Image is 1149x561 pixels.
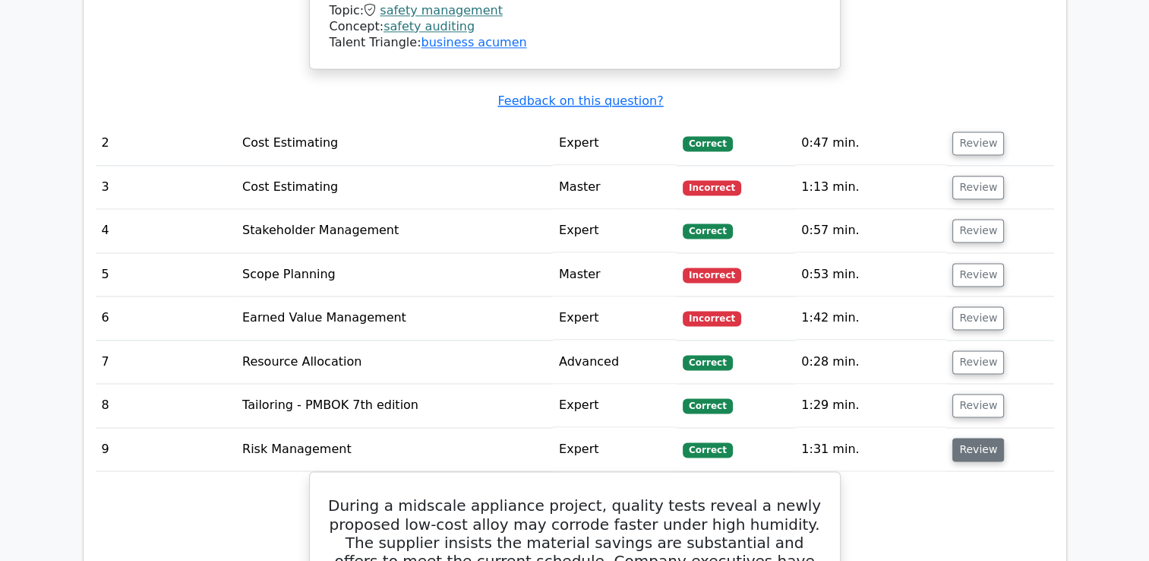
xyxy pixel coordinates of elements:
td: 1:13 min. [795,166,946,209]
div: Topic: [330,3,820,19]
td: 7 [96,341,236,384]
div: Concept: [330,19,820,35]
td: Expert [553,384,677,427]
button: Review [952,219,1004,242]
td: Expert [553,428,677,471]
span: Correct [683,223,732,239]
td: Advanced [553,341,677,384]
td: 6 [96,296,236,340]
td: 1:31 min. [795,428,946,471]
td: 8 [96,384,236,427]
span: Incorrect [683,311,741,326]
td: Earned Value Management [236,296,553,340]
td: 9 [96,428,236,471]
span: Correct [683,136,732,151]
button: Review [952,176,1004,199]
button: Review [952,394,1004,417]
span: Correct [683,355,732,370]
td: 0:28 min. [795,341,946,384]
button: Review [952,306,1004,330]
td: 5 [96,253,236,296]
span: Incorrect [683,268,741,283]
a: Feedback on this question? [497,93,663,108]
td: Tailoring - PMBOK 7th edition [236,384,553,427]
td: Stakeholder Management [236,209,553,252]
td: 1:29 min. [795,384,946,427]
td: Cost Estimating [236,166,553,209]
button: Review [952,350,1004,374]
div: Talent Triangle: [330,3,820,50]
td: Resource Allocation [236,341,553,384]
button: Review [952,132,1004,155]
span: Correct [683,398,732,414]
a: business acumen [421,35,526,49]
td: 0:53 min. [795,253,946,296]
td: 3 [96,166,236,209]
td: 2 [96,122,236,165]
td: 0:57 min. [795,209,946,252]
td: Master [553,253,677,296]
td: Cost Estimating [236,122,553,165]
td: 0:47 min. [795,122,946,165]
a: safety management [380,3,503,17]
span: Correct [683,442,732,458]
td: Expert [553,296,677,340]
td: Expert [553,122,677,165]
a: safety auditing [384,19,475,33]
span: Incorrect [683,180,741,195]
td: 1:42 min. [795,296,946,340]
td: Master [553,166,677,209]
button: Review [952,263,1004,287]
td: Risk Management [236,428,553,471]
td: Scope Planning [236,253,553,296]
td: 4 [96,209,236,252]
button: Review [952,438,1004,461]
td: Expert [553,209,677,252]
